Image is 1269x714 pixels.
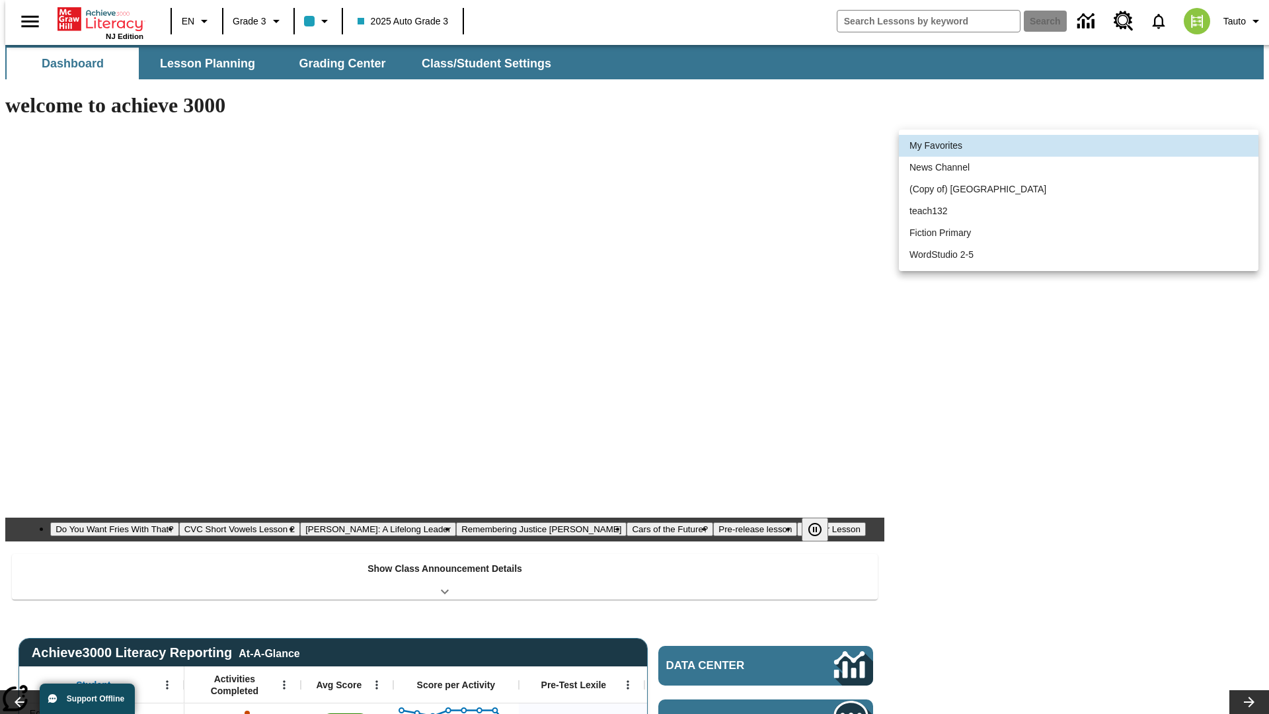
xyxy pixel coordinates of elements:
[899,157,1258,178] li: News Channel
[899,244,1258,266] li: WordStudio 2-5
[899,200,1258,222] li: teach132
[899,135,1258,157] li: My Favorites
[899,178,1258,200] li: (Copy of) [GEOGRAPHIC_DATA]
[899,222,1258,244] li: Fiction Primary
